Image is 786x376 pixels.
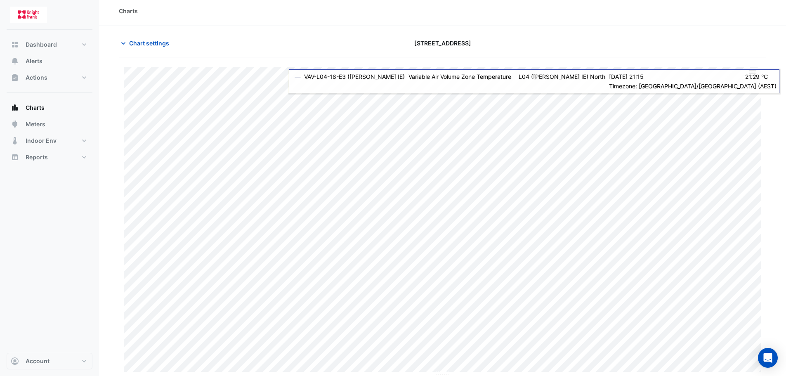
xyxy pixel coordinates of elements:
[7,99,92,116] button: Charts
[744,68,760,78] button: More Options
[26,137,57,145] span: Indoor Env
[26,357,50,365] span: Account
[7,53,92,69] button: Alerts
[11,57,19,65] app-icon: Alerts
[7,132,92,149] button: Indoor Env
[11,120,19,128] app-icon: Meters
[129,39,169,47] span: Chart settings
[11,73,19,82] app-icon: Actions
[7,353,92,369] button: Account
[10,7,47,23] img: Company Logo
[7,36,92,53] button: Dashboard
[7,69,92,86] button: Actions
[26,104,45,112] span: Charts
[11,153,19,161] app-icon: Reports
[26,57,42,65] span: Alerts
[7,116,92,132] button: Meters
[26,73,47,82] span: Actions
[26,153,48,161] span: Reports
[11,137,19,145] app-icon: Indoor Env
[758,348,778,368] div: Open Intercom Messenger
[7,149,92,166] button: Reports
[26,120,45,128] span: Meters
[414,39,471,47] span: [STREET_ADDRESS]
[11,104,19,112] app-icon: Charts
[26,40,57,49] span: Dashboard
[119,36,175,50] button: Chart settings
[11,40,19,49] app-icon: Dashboard
[119,7,138,15] div: Charts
